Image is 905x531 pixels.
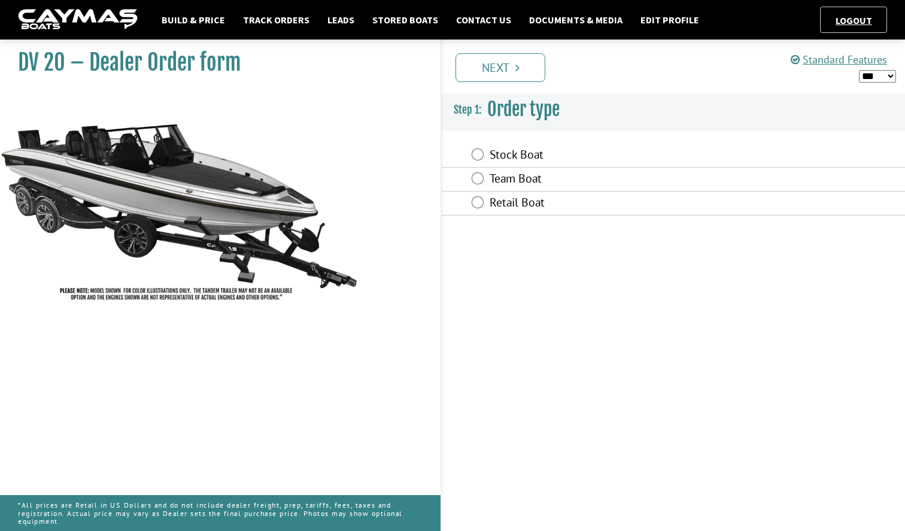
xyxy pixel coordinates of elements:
a: Edit Profile [634,12,705,28]
a: Track Orders [237,12,315,28]
h3: Order type [442,87,905,132]
a: Stored Boats [366,12,444,28]
a: Documents & Media [523,12,628,28]
a: Logout [830,14,878,26]
a: Leads [321,12,360,28]
a: Build & Price [156,12,231,28]
a: Next [455,53,545,82]
a: Contact Us [450,12,517,28]
ul: Pagination [452,51,905,82]
label: Stock Boat [490,147,739,165]
label: Retail Boat [490,195,739,213]
h1: DV 20 – Dealer Order form [18,49,411,76]
a: Standard Features [791,53,887,66]
label: Team Boat [490,171,739,189]
p: *All prices are Retail in US Dollars and do not include dealer freight, prep, tariffs, fees, taxe... [18,495,423,531]
img: caymas-dealer-connect-2ed40d3bc7270c1d8d7ffb4b79bf05adc795679939227970def78ec6f6c03838.gif [18,9,138,31]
